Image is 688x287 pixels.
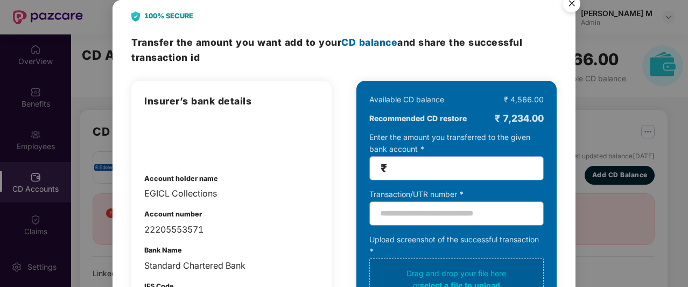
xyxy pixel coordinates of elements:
[381,162,387,174] span: ₹
[144,210,202,218] b: Account number
[131,11,140,22] img: svg+xml;base64,PHN2ZyB4bWxucz0iaHR0cDovL3d3dy53My5vcmcvMjAwMC9zdmciIHdpZHRoPSIyNCIgaGVpZ2h0PSIyOC...
[369,94,444,106] div: Available CD balance
[144,94,319,109] h3: Insurer’s bank details
[369,113,467,124] b: Recommended CD restore
[144,11,193,22] b: 100% SECURE
[131,35,557,65] h3: Transfer the amount and share the successful transaction id
[144,174,218,183] b: Account holder name
[236,37,397,48] span: you want add to your
[495,111,544,126] div: ₹ 7,234.00
[369,188,544,200] div: Transaction/UTR number *
[504,94,544,106] div: ₹ 4,566.00
[144,259,319,272] div: Standard Chartered Bank
[144,223,319,236] div: 22205553571
[144,120,200,157] img: admin-overview
[341,37,397,48] span: CD balance
[144,246,182,254] b: Bank Name
[369,131,544,180] div: Enter the amount you transferred to the given bank account *
[144,187,319,200] div: EGICL Collections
